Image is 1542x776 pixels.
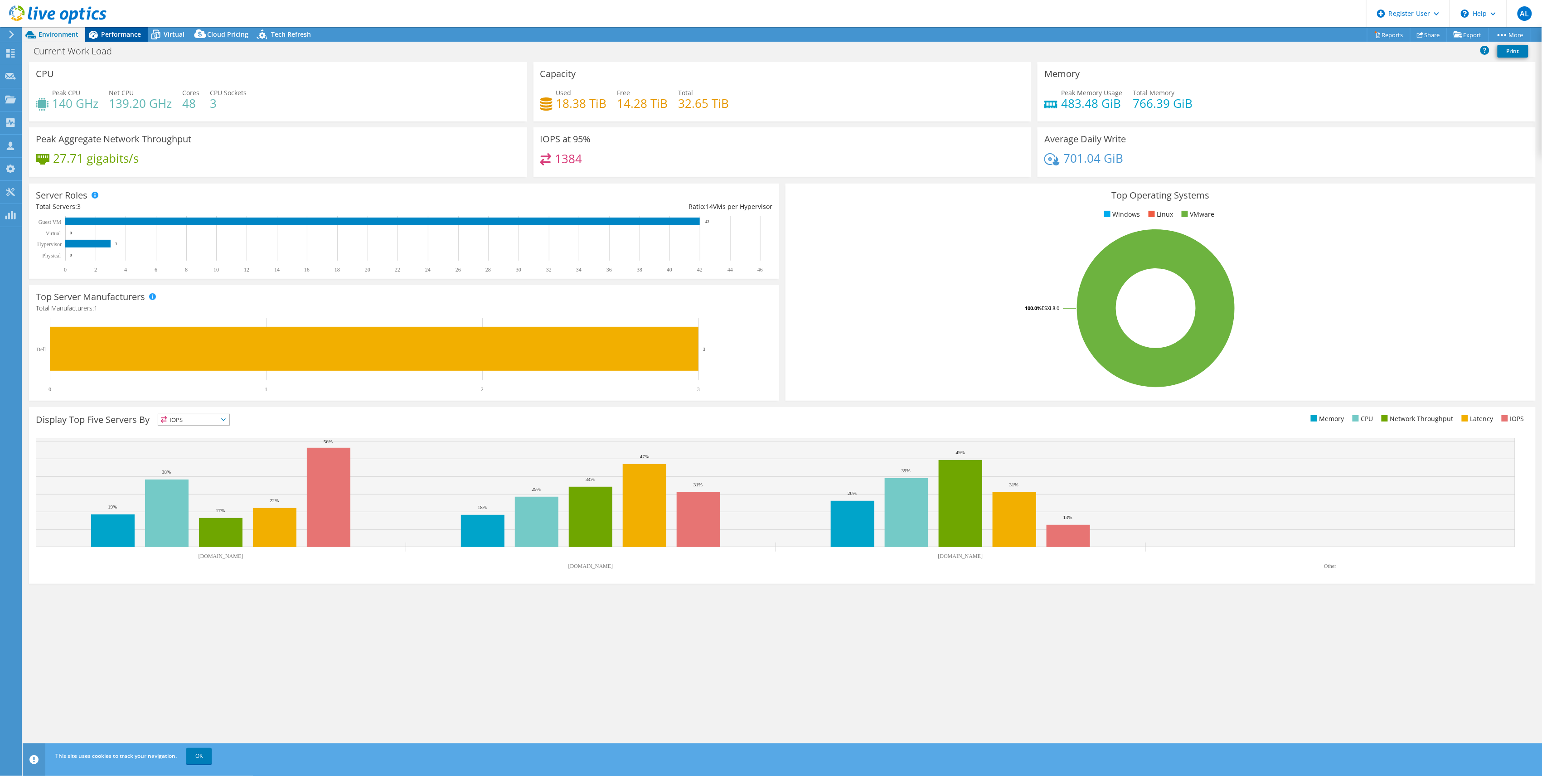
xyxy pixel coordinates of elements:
[304,267,310,273] text: 16
[705,219,709,224] text: 42
[64,267,67,273] text: 0
[540,134,591,144] h3: IOPS at 95%
[274,267,280,273] text: 14
[124,267,127,273] text: 4
[679,88,693,97] span: Total
[324,439,333,444] text: 56%
[182,98,199,108] h4: 48
[244,267,249,273] text: 12
[36,202,404,212] div: Total Servers:
[697,267,703,273] text: 42
[53,153,139,163] h4: 27.71 gigabits/s
[757,267,763,273] text: 46
[568,563,613,569] text: [DOMAIN_NAME]
[1146,209,1173,219] li: Linux
[216,508,225,513] text: 17%
[55,752,177,760] span: This site uses cookies to track your navigation.
[162,469,171,475] text: 38%
[606,267,612,273] text: 36
[52,98,98,108] h4: 140 GHz
[270,498,279,503] text: 22%
[271,30,311,39] span: Tech Refresh
[70,231,72,235] text: 0
[115,242,117,246] text: 3
[36,134,191,144] h3: Peak Aggregate Network Throughput
[1350,414,1373,424] li: CPU
[1379,414,1454,424] li: Network Throughput
[1102,209,1140,219] li: Windows
[404,202,772,212] div: Ratio: VMs per Hypervisor
[155,267,157,273] text: 6
[556,98,607,108] h4: 18.38 TiB
[199,553,243,559] text: [DOMAIN_NAME]
[265,386,267,393] text: 1
[703,346,706,352] text: 3
[792,190,1529,200] h3: Top Operating Systems
[77,202,81,211] span: 3
[1461,10,1469,18] svg: \n
[679,98,729,108] h4: 32.65 TiB
[938,553,983,559] text: [DOMAIN_NAME]
[207,30,248,39] span: Cloud Pricing
[36,346,46,353] text: Dell
[29,46,126,56] h1: Current Work Load
[727,267,733,273] text: 44
[555,154,582,164] h4: 1384
[182,88,199,97] span: Cores
[210,88,247,97] span: CPU Sockets
[186,748,212,764] a: OK
[1009,482,1018,487] text: 31%
[1179,209,1215,219] li: VMware
[1499,414,1524,424] li: IOPS
[42,252,61,259] text: Physical
[48,386,51,393] text: 0
[706,202,713,211] span: 14
[1447,28,1489,42] a: Export
[101,30,141,39] span: Performance
[956,450,965,455] text: 49%
[36,292,145,302] h3: Top Server Manufacturers
[667,267,672,273] text: 40
[1133,98,1193,108] h4: 766.39 GiB
[425,267,431,273] text: 24
[52,88,80,97] span: Peak CPU
[1044,69,1080,79] h3: Memory
[395,267,400,273] text: 22
[1025,305,1042,311] tspan: 100.0%
[848,490,857,496] text: 26%
[481,386,484,393] text: 2
[1133,88,1174,97] span: Total Memory
[185,267,188,273] text: 8
[108,504,117,509] text: 19%
[365,267,370,273] text: 20
[109,88,134,97] span: Net CPU
[576,267,582,273] text: 34
[637,267,642,273] text: 38
[70,253,72,257] text: 0
[1410,28,1447,42] a: Share
[546,267,552,273] text: 32
[902,468,911,473] text: 39%
[516,267,521,273] text: 30
[1498,45,1528,58] a: Print
[1367,28,1411,42] a: Reports
[617,98,668,108] h4: 14.28 TiB
[109,98,172,108] h4: 139.20 GHz
[39,30,78,39] span: Environment
[1063,514,1072,520] text: 13%
[1063,153,1123,163] h4: 701.04 GiB
[697,386,700,393] text: 3
[640,454,649,459] text: 47%
[1061,88,1122,97] span: Peak Memory Usage
[1309,414,1344,424] li: Memory
[94,267,97,273] text: 2
[36,303,772,313] h4: Total Manufacturers:
[1061,98,1122,108] h4: 483.48 GiB
[36,190,87,200] h3: Server Roles
[693,482,703,487] text: 31%
[586,476,595,482] text: 34%
[37,241,62,247] text: Hypervisor
[158,414,229,425] span: IOPS
[478,504,487,510] text: 18%
[1518,6,1532,21] span: AL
